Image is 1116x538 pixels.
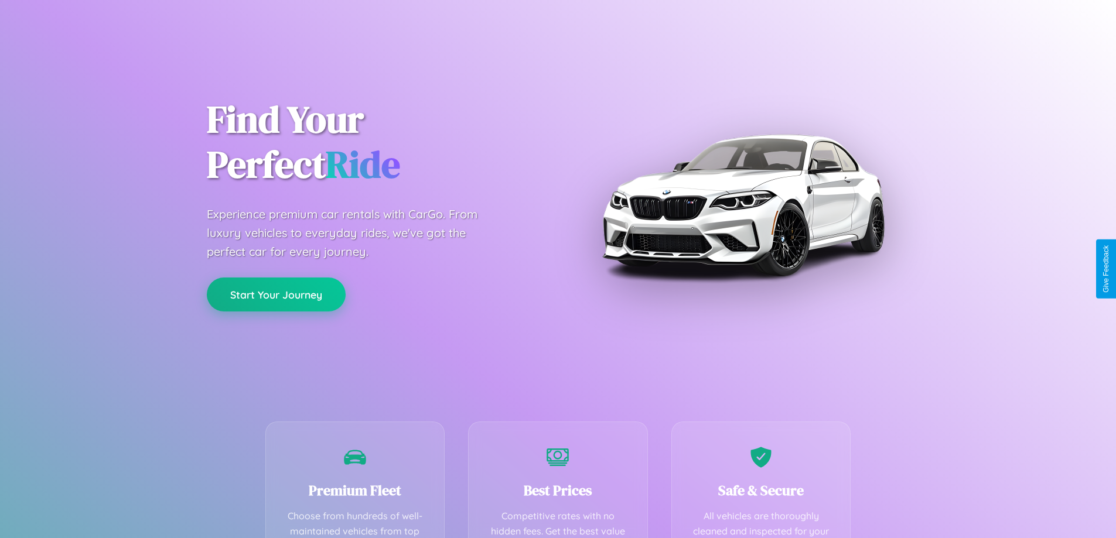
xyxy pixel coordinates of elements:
h3: Safe & Secure [690,481,833,500]
h3: Premium Fleet [284,481,427,500]
p: Experience premium car rentals with CarGo. From luxury vehicles to everyday rides, we've got the ... [207,205,500,261]
h3: Best Prices [486,481,630,500]
span: Ride [326,139,400,190]
div: Give Feedback [1102,245,1110,293]
h1: Find Your Perfect [207,97,541,187]
img: Premium BMW car rental vehicle [596,59,889,351]
button: Start Your Journey [207,277,346,311]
